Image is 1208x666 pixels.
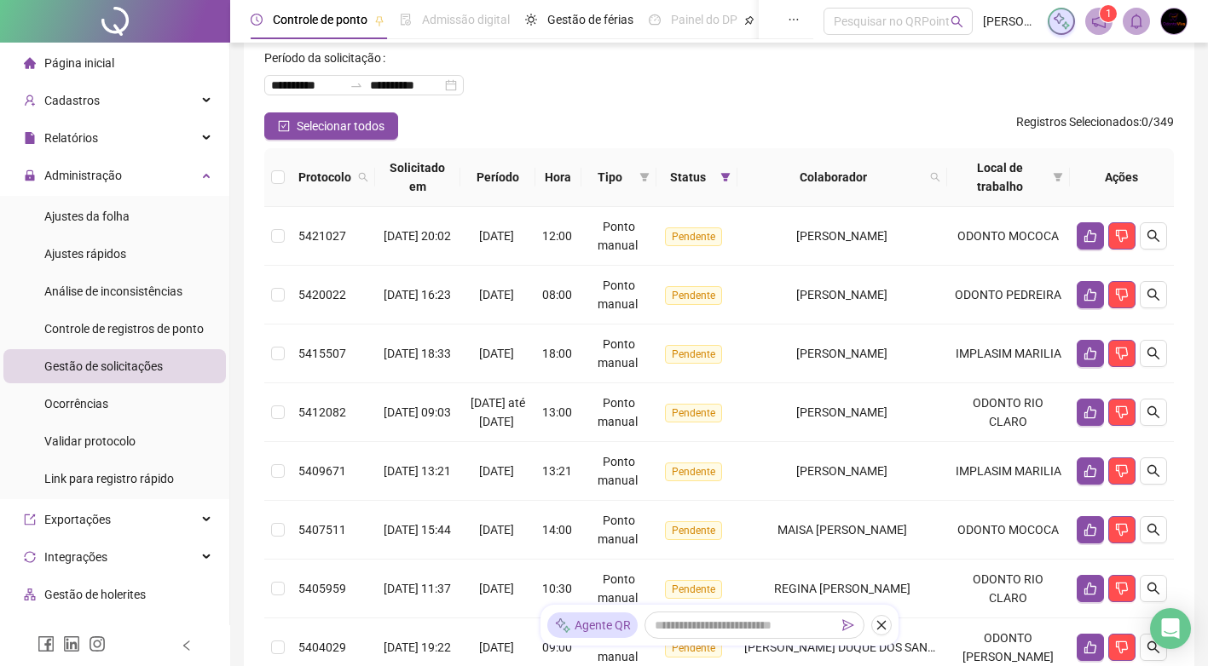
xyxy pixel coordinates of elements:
span: [DATE] [479,347,514,360]
span: Colaborador [744,168,923,187]
span: Ponto manual [598,337,638,370]
span: like [1084,347,1097,360]
img: 91220 [1161,9,1187,34]
span: [DATE] [479,464,514,478]
span: [DATE] 09:03 [384,405,451,419]
span: search [1147,229,1160,243]
span: filter [1049,155,1066,199]
span: dislike [1115,640,1129,654]
span: [DATE] [479,288,514,301]
span: home [24,57,36,69]
span: Pendente [665,462,722,481]
span: 09:00 [542,640,572,654]
th: Período [460,148,535,207]
span: Selecionar todos [297,117,384,135]
span: Local de trabalho [954,158,1046,196]
span: search [1147,405,1160,419]
span: Pendente [665,580,722,599]
span: bell [1129,14,1144,29]
span: [DATE] 11:37 [384,582,451,595]
span: 5409671 [298,464,346,478]
label: Período da solicitação [264,44,392,72]
img: sparkle-icon.fc2bf0ac1784a2077858766a79e2daf3.svg [1052,12,1071,31]
span: Controle de registros de ponto [44,322,204,336]
span: 1 [1106,8,1112,20]
span: Controle de ponto [273,13,367,26]
span: Status [663,168,714,187]
span: Pendente [665,345,722,364]
span: search [951,15,963,28]
span: filter [720,172,731,182]
span: [DATE] [479,582,514,595]
span: facebook [38,635,55,652]
span: Validar protocolo [44,434,136,448]
span: 5412082 [298,405,346,419]
span: Pendente [665,404,722,422]
span: [DATE] 15:44 [384,523,451,537]
span: like [1084,640,1097,654]
span: dislike [1115,464,1129,478]
span: [PERSON_NAME] [983,12,1037,31]
span: 5420022 [298,288,346,301]
span: dislike [1115,229,1129,243]
span: REGINA [PERSON_NAME] [774,582,910,595]
span: Tipo [588,168,633,187]
img: sparkle-icon.fc2bf0ac1784a2077858766a79e2daf3.svg [554,617,571,634]
th: Solicitado em [375,148,460,207]
span: 08:00 [542,288,572,301]
span: filter [717,164,734,190]
span: Ponto manual [598,220,638,252]
span: [PERSON_NAME] DUQUE DOS SANTOS [744,640,950,654]
span: 13:00 [542,405,572,419]
td: ODONTO PEDREIRA [947,266,1070,324]
td: ODONTO RIO CLARO [947,383,1070,442]
td: IMPLASIM MARILIA [947,442,1070,501]
span: [DATE] 19:22 [384,640,451,654]
span: like [1084,582,1097,595]
span: [PERSON_NAME] [796,347,887,360]
span: Registros Selecionados [1016,115,1139,129]
span: file [24,132,36,144]
span: [DATE] [479,229,514,243]
span: 18:00 [542,347,572,360]
td: ODONTO MOCOCA [947,501,1070,560]
span: lock [24,169,36,181]
span: search [927,164,944,190]
span: 13:21 [542,464,572,478]
span: Pendente [665,286,722,305]
span: Painel do DP [671,13,737,26]
span: Cadastros [44,94,100,107]
span: Link para registro rápido [44,472,174,485]
span: [DATE] até [DATE] [471,396,525,428]
span: search [1147,582,1160,595]
span: Integrações [44,550,107,564]
span: sync [24,551,36,563]
span: user-add [24,95,36,106]
span: dislike [1115,405,1129,419]
span: notification [1091,14,1107,29]
span: linkedin [63,635,80,652]
button: Selecionar todos [264,112,398,140]
span: search [1147,640,1160,654]
span: filter [639,172,650,182]
span: close [876,619,887,631]
span: Pendente [665,521,722,540]
span: Ajustes da folha [44,210,130,223]
th: Hora [535,148,581,207]
span: 5404029 [298,640,346,654]
span: dislike [1115,582,1129,595]
span: pushpin [374,15,384,26]
span: apartment [24,588,36,600]
span: ellipsis [788,14,800,26]
span: [DATE] 13:21 [384,464,451,478]
span: 12:00 [542,229,572,243]
span: Gestão de solicitações [44,359,163,373]
span: Ajustes rápidos [44,247,126,261]
span: dislike [1115,347,1129,360]
span: like [1084,229,1097,243]
span: [PERSON_NAME] [796,288,887,301]
span: [DATE] [479,640,514,654]
span: search [358,172,368,182]
span: Ponto manual [598,572,638,605]
td: ODONTO MOCOCA [947,207,1070,266]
